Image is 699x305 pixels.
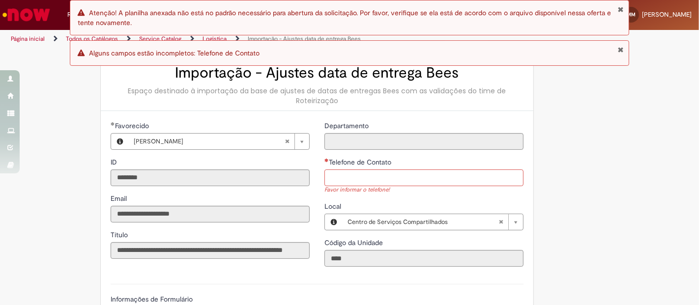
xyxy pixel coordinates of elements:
label: Informações de Formulário [111,295,193,304]
a: Página inicial [11,35,45,43]
span: Requisições [67,10,102,20]
input: Código da Unidade [324,250,524,267]
span: Telefone de Contato [329,158,393,166]
input: Departamento [324,133,524,150]
span: Centro de Serviços Compartilhados [348,214,498,230]
span: Obrigatório Preenchido [111,122,115,126]
img: ServiceNow [1,5,52,25]
input: Email [111,206,310,222]
span: Necessários - Favorecido [115,121,151,130]
abbr: Limpar campo Favorecido [280,134,294,149]
span: MM [627,11,636,18]
label: Somente leitura - Título [111,230,130,240]
label: Somente leitura - Email [111,194,129,203]
input: ID [111,169,310,186]
a: Centro de Serviços CompartilhadosLimpar campo Local [343,214,523,230]
ul: Trilhas de página [7,30,459,48]
span: Alguns campos estão incompletos: Telefone de Contato [89,49,260,57]
input: Telefone de Contato [324,169,524,186]
span: Local [324,202,343,211]
span: Necessários [324,158,329,162]
label: Somente leitura - ID [111,157,119,167]
label: Somente leitura - Código da Unidade [324,238,385,248]
label: Somente leitura - Departamento [324,121,371,131]
a: Todos os Catálogos [66,35,118,43]
span: [PERSON_NAME] [134,134,285,149]
span: Somente leitura - Título [111,230,130,239]
button: Fechar Notificação [617,46,624,54]
h2: Importação - Ajustes data de entrega Bees [111,65,524,81]
a: [PERSON_NAME]Limpar campo Favorecido [129,134,309,149]
span: [PERSON_NAME] [642,10,692,19]
span: Somente leitura - Departamento [324,121,371,130]
span: Somente leitura - ID [111,158,119,166]
button: Fechar Notificação [617,5,624,13]
div: Favor informar o telefone! [324,186,524,194]
button: Favorecido, Visualizar este registro Maria Eduarda Elvino Moreira [111,134,129,149]
button: Local, Visualizar este registro Centro de Serviços Compartilhados [325,214,343,230]
span: Somente leitura - Código da Unidade [324,238,385,247]
abbr: Limpar campo Local [494,214,508,230]
span: Atenção! A planilha anexada não está no padrão necessário para abertura da solicitação. Por favor... [78,8,611,27]
input: Título [111,242,310,259]
div: Espaço destinado à importação da base de ajustes de datas de entregas Bees com as validações do t... [111,86,524,106]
